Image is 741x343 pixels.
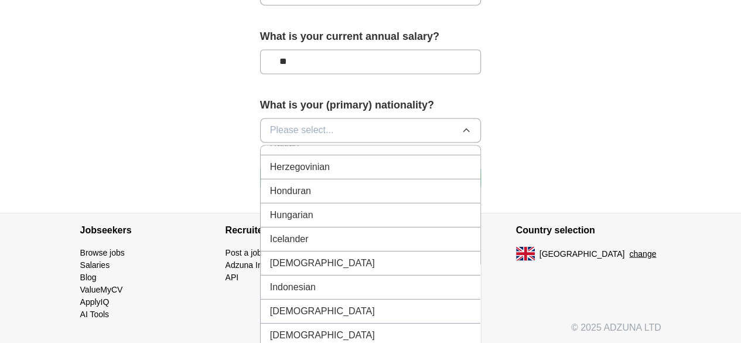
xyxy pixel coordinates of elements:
[516,246,535,260] img: UK flag
[80,284,123,294] a: ValueMyCV
[260,118,482,142] button: Please select...
[80,309,110,318] a: AI Tools
[226,272,239,281] a: API
[270,184,311,198] span: Honduran
[539,247,625,260] span: [GEOGRAPHIC_DATA]
[629,247,656,260] button: change
[270,232,309,246] span: Icelander
[270,328,375,342] span: [DEMOGRAPHIC_DATA]
[270,256,375,270] span: [DEMOGRAPHIC_DATA]
[270,304,375,318] span: [DEMOGRAPHIC_DATA]
[80,260,110,269] a: Salaries
[270,159,330,174] span: Herzegovinian
[226,247,262,257] a: Post a job
[260,29,482,45] label: What is your current annual salary?
[80,247,125,257] a: Browse jobs
[260,97,482,113] label: What is your (primary) nationality?
[80,272,97,281] a: Blog
[270,123,334,137] span: Please select...
[270,280,316,294] span: Indonesian
[270,208,313,222] span: Hungarian
[226,260,297,269] a: Adzuna Intelligence
[80,297,110,306] a: ApplyIQ
[516,213,661,246] h4: Country selection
